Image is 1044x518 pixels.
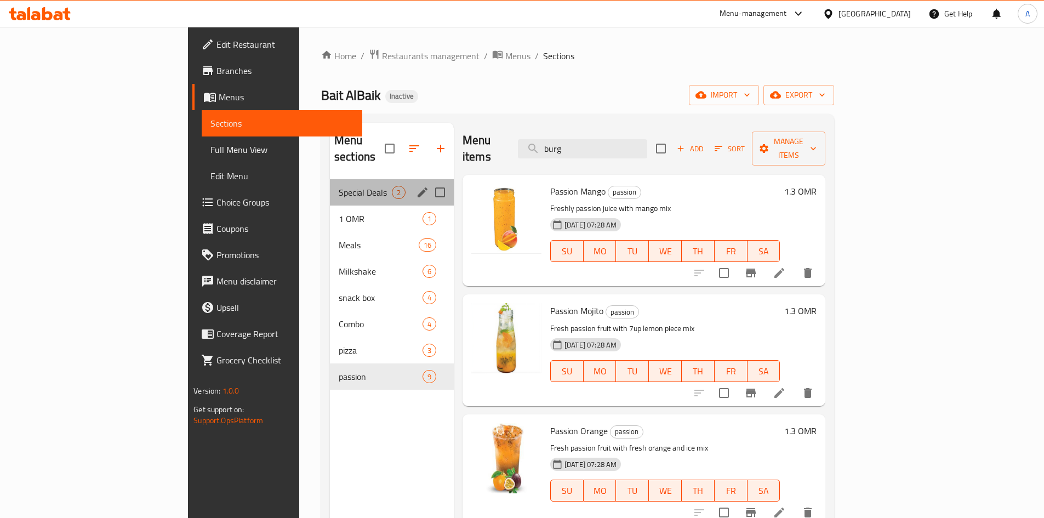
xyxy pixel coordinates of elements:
[1025,8,1030,20] span: A
[192,215,362,242] a: Coupons
[719,243,743,259] span: FR
[518,139,647,158] input: search
[550,240,584,262] button: SU
[773,266,786,280] a: Edit menu item
[361,49,364,62] li: /
[192,31,362,58] a: Edit Restaurant
[620,363,644,379] span: TU
[210,143,353,156] span: Full Menu View
[543,49,574,62] span: Sections
[616,360,649,382] button: TU
[216,64,353,77] span: Branches
[686,243,710,259] span: TH
[682,480,715,502] button: TH
[216,196,353,209] span: Choice Groups
[339,370,423,383] span: passion
[378,137,401,160] span: Select all sections
[330,258,454,284] div: Milkshake6
[192,242,362,268] a: Promotions
[423,345,436,356] span: 3
[616,240,649,262] button: TU
[339,291,423,304] span: snack box
[611,425,643,438] span: passion
[330,206,454,232] div: 1 OMR1
[192,58,362,84] a: Branches
[423,291,436,304] div: items
[715,360,748,382] button: FR
[339,344,423,357] span: pizza
[471,303,541,373] img: Passion Mojito
[560,220,621,230] span: [DATE] 07:28 AM
[423,212,436,225] div: items
[708,140,752,157] span: Sort items
[219,90,353,104] span: Menus
[192,347,362,373] a: Grocery Checklist
[492,49,530,63] a: Menus
[608,186,641,199] div: passion
[550,303,603,319] span: Passion Mojito
[838,8,911,20] div: [GEOGRAPHIC_DATA]
[339,317,423,331] span: Combo
[738,380,764,406] button: Branch-specific-item
[620,483,644,499] span: TU
[339,186,392,199] span: Special Deals
[686,483,710,499] span: TH
[649,137,672,160] span: Select section
[423,265,436,278] div: items
[649,360,682,382] button: WE
[550,441,780,455] p: Fresh passion fruit with fresh orange and ice mix
[752,243,776,259] span: SA
[419,240,436,251] span: 16
[339,212,423,225] div: 1 OMR
[672,140,708,157] button: Add
[584,240,617,262] button: MO
[550,202,780,215] p: Freshly passion juice with mango mix
[330,311,454,337] div: Combo4
[202,136,362,163] a: Full Menu View
[330,232,454,258] div: Meals16
[588,243,612,259] span: MO
[773,386,786,400] a: Edit menu item
[649,480,682,502] button: WE
[795,260,821,286] button: delete
[419,238,436,252] div: items
[471,184,541,254] img: Passion Mango
[202,110,362,136] a: Sections
[752,363,776,379] span: SA
[339,238,419,252] div: Meals
[784,184,817,199] h6: 1.3 OMR
[689,85,759,105] button: import
[202,163,362,189] a: Edit Menu
[675,143,705,155] span: Add
[550,423,608,439] span: Passion Orange
[535,49,539,62] li: /
[649,240,682,262] button: WE
[748,360,780,382] button: SA
[423,214,436,224] span: 1
[748,480,780,502] button: SA
[752,132,825,166] button: Manage items
[555,363,579,379] span: SU
[560,340,621,350] span: [DATE] 07:28 AM
[392,186,406,199] div: items
[672,140,708,157] span: Add item
[738,260,764,286] button: Branch-specific-item
[192,84,362,110] a: Menus
[752,483,776,499] span: SA
[216,327,353,340] span: Coverage Report
[193,402,244,417] span: Get support on:
[682,360,715,382] button: TH
[795,380,821,406] button: delete
[484,49,488,62] li: /
[715,480,748,502] button: FR
[339,265,423,278] span: Milkshake
[216,275,353,288] span: Menu disclaimer
[330,175,454,394] nav: Menu sections
[423,293,436,303] span: 4
[550,480,584,502] button: SU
